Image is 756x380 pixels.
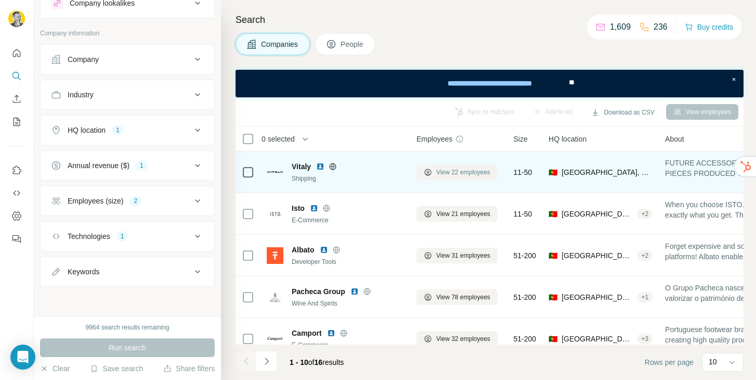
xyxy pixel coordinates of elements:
[320,246,328,254] img: LinkedIn logo
[416,248,498,263] button: View 31 employees
[267,206,283,222] img: Logo of Isto
[68,54,99,65] div: Company
[116,232,128,241] div: 1
[514,334,537,344] span: 51-200
[610,21,631,33] p: 1,609
[68,231,110,242] div: Technologies
[292,299,404,308] div: Wine And Spirits
[416,331,498,347] button: View 32 employees
[685,20,733,34] button: Buy credits
[514,209,532,219] span: 11-50
[549,209,557,219] span: 🇵🇹
[41,47,214,72] button: Company
[549,334,557,344] span: 🇵🇹
[416,134,452,144] span: Employees
[436,168,490,177] span: View 22 employees
[645,357,694,368] span: Rows per page
[436,293,490,302] span: View 78 employees
[10,345,35,370] div: Open Intercom Messenger
[41,188,214,213] button: Employees (size)2
[436,209,490,219] span: View 21 employees
[292,174,404,183] div: Shipping
[8,207,25,225] button: Dashboard
[68,196,123,206] div: Employees (size)
[562,167,653,178] span: [GEOGRAPHIC_DATA], Serzedo
[637,334,653,344] div: + 3
[267,171,283,173] img: Logo of Vitaly
[8,90,25,108] button: Enrich CSV
[310,204,318,212] img: LinkedIn logo
[292,203,305,213] span: Isto
[709,357,717,367] p: 10
[41,82,214,107] button: Industry
[90,363,143,374] button: Save search
[8,184,25,202] button: Use Surfe API
[8,230,25,248] button: Feedback
[549,167,557,178] span: 🇵🇹
[327,329,335,337] img: LinkedIn logo
[514,167,532,178] span: 11-50
[8,67,25,85] button: Search
[562,209,633,219] span: [GEOGRAPHIC_DATA], [GEOGRAPHIC_DATA]
[256,351,277,372] button: Navigate to next page
[290,358,308,366] span: 1 - 10
[308,358,315,366] span: of
[292,245,315,255] span: Albato
[136,161,148,170] div: 1
[292,328,322,338] span: Camport
[514,134,528,144] span: Size
[292,257,404,267] div: Developer Tools
[637,251,653,260] div: + 2
[292,216,404,225] div: E-Commerce
[262,134,295,144] span: 0 selected
[40,29,215,38] p: Company information
[41,224,214,249] button: Technologies1
[562,334,633,344] span: [GEOGRAPHIC_DATA], [GEOGRAPHIC_DATA]
[267,247,283,264] img: Logo of Albato
[163,363,215,374] button: Share filters
[584,105,661,120] button: Download as CSV
[562,292,633,302] span: [GEOGRAPHIC_DATA], Viseu
[350,287,359,296] img: LinkedIn logo
[68,125,106,135] div: HQ location
[562,250,633,261] span: [GEOGRAPHIC_DATA], [GEOGRAPHIC_DATA]
[514,250,537,261] span: 51-200
[416,206,498,222] button: View 21 employees
[436,251,490,260] span: View 31 employees
[315,358,323,366] span: 16
[68,90,94,100] div: Industry
[436,334,490,344] span: View 32 employees
[341,39,364,49] span: People
[654,21,668,33] p: 236
[549,134,586,144] span: HQ location
[665,134,684,144] span: About
[236,70,744,97] iframe: Banner
[267,331,283,347] img: Logo of Camport
[316,162,324,171] img: LinkedIn logo
[416,164,498,180] button: View 22 employees
[292,286,345,297] span: Pacheca Group
[549,250,557,261] span: 🇵🇹
[267,289,283,306] img: Logo of Pacheca Group
[40,363,70,374] button: Clear
[41,153,214,178] button: Annual revenue ($)1
[68,160,129,171] div: Annual revenue ($)
[236,12,744,27] h4: Search
[86,323,170,332] div: 9964 search results remaining
[416,289,498,305] button: View 78 employees
[514,292,537,302] span: 51-200
[68,267,99,277] div: Keywords
[290,358,344,366] span: results
[637,209,653,219] div: + 2
[292,340,404,350] div: E-Commerce
[8,112,25,131] button: My lists
[549,292,557,302] span: 🇵🇹
[261,39,299,49] span: Companies
[41,259,214,284] button: Keywords
[112,125,124,135] div: 1
[8,10,25,27] img: Avatar
[292,161,311,172] span: Vitaly
[41,118,214,143] button: HQ location1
